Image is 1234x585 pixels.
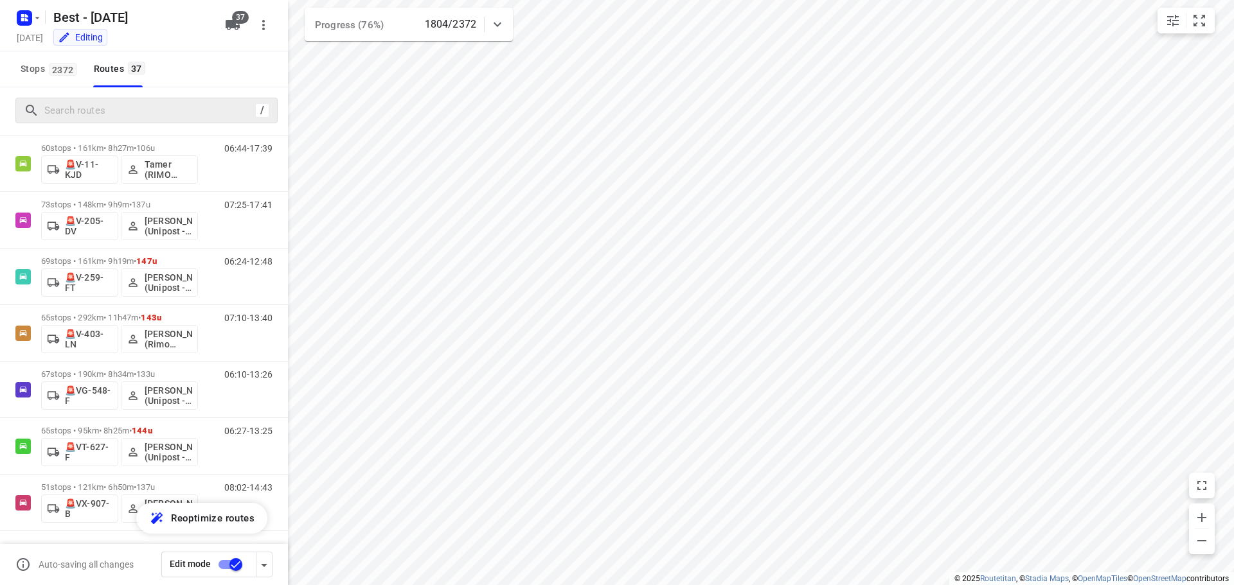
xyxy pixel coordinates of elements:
[134,256,136,266] span: •
[121,381,198,410] button: [PERSON_NAME] (Unipost - Best - ZZP)
[1025,574,1069,583] a: Stadia Maps
[41,438,118,466] button: 🚨VT-627-F
[49,63,77,76] span: 2372
[224,200,273,210] p: 07:25-17:41
[41,313,198,322] p: 65 stops • 292km • 11h47m
[41,200,198,209] p: 73 stops • 148km • 9h9m
[170,559,211,569] span: Edit mode
[129,200,132,209] span: •
[44,101,255,121] input: Search routes
[136,482,155,492] span: 137u
[65,216,112,236] p: 🚨V-205-DV
[1158,8,1215,33] div: small contained button group
[65,159,112,180] p: 🚨V-11-KJD
[39,559,134,570] p: Auto-saving all changes
[224,426,273,436] p: 06:27-13:25
[224,369,273,380] p: 06:10-13:26
[132,200,150,209] span: 137u
[121,212,198,240] button: [PERSON_NAME] (Unipost - Best - ZZP)
[136,503,267,534] button: Reoptimize routes
[132,426,152,435] span: 144u
[1160,8,1186,33] button: Map settings
[41,482,198,492] p: 51 stops • 121km • 6h50m
[12,30,48,45] h5: Project date
[48,7,215,28] h5: Rename
[65,498,112,519] p: 🚨VX-907-B
[65,442,112,462] p: 🚨VT-627-F
[224,256,273,266] p: 06:24-12:48
[41,155,118,184] button: 🚨V-11-KJD
[220,12,246,38] button: 37
[145,272,192,293] p: [PERSON_NAME] (Unipost - Best - ZZP)
[1133,574,1186,583] a: OpenStreetMap
[41,369,198,379] p: 67 stops • 190km • 8h34m
[41,381,118,410] button: 🚨VG-548-F
[136,369,155,379] span: 133u
[134,369,136,379] span: •
[121,438,198,466] button: [PERSON_NAME] (Unipost - Best- ZZP)
[145,442,192,462] p: [PERSON_NAME] (Unipost - Best- ZZP)
[224,313,273,323] p: 07:10-13:40
[65,385,112,406] p: 🚨VG-548-F
[1186,8,1212,33] button: Fit zoom
[145,216,192,236] p: [PERSON_NAME] (Unipost - Best - ZZP)
[65,272,112,293] p: 🚨V-259-FT
[425,17,476,32] p: 1804/2372
[136,256,157,266] span: 147u
[121,268,198,297] button: [PERSON_NAME] (Unipost - Best - ZZP)
[129,426,132,435] span: •
[138,313,141,322] span: •
[41,268,118,297] button: 🚨V-259-FT
[224,143,273,153] p: 06:44-17:39
[41,212,118,240] button: 🚨V-205-DV
[954,574,1229,583] li: © 2025 , © , © © contributors
[145,385,192,406] p: [PERSON_NAME] (Unipost - Best - ZZP)
[141,313,161,322] span: 143u
[121,494,198,523] button: [PERSON_NAME] (A-flexibelservice - Best)
[224,482,273,493] p: 08:02-14:43
[251,12,276,38] button: More
[305,8,513,41] div: Progress (76%)1804/2372
[255,103,269,118] div: /
[315,19,384,31] span: Progress (76%)
[41,256,198,266] p: 69 stops • 161km • 9h19m
[171,510,255,527] span: Reoptimize routes
[128,62,145,74] span: 37
[41,325,118,353] button: 🚨V-403-LN
[232,11,249,24] span: 37
[94,61,149,77] div: Routes
[256,556,272,572] div: Driver app settings
[41,143,198,153] p: 60 stops • 161km • 8h27m
[145,159,192,180] p: Tamer (RIMO logistics - Best - ZZP)
[145,498,192,519] p: [PERSON_NAME] (A-flexibelservice - Best)
[65,329,112,349] p: 🚨V-403-LN
[58,31,103,44] div: You are currently in edit mode.
[121,155,198,184] button: Tamer (RIMO logistics - Best - ZZP)
[1078,574,1127,583] a: OpenMapTiles
[121,325,198,353] button: [PERSON_NAME] (Rimo Logistics - Best - ZZP)
[145,329,192,349] p: [PERSON_NAME] (Rimo Logistics - Best - ZZP)
[136,143,155,153] span: 106u
[134,143,136,153] span: •
[41,426,198,435] p: 65 stops • 95km • 8h25m
[21,61,81,77] span: Stops
[134,482,136,492] span: •
[41,494,118,523] button: 🚨VX-907-B
[980,574,1016,583] a: Routetitan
